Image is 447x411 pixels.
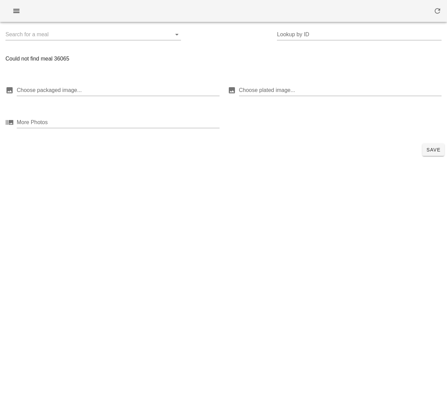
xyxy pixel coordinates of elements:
button: Save [422,144,444,156]
input: Search for a meal [5,29,170,40]
button: Choose plated image... prepended action [228,86,236,94]
button: Choose packaged image... prepended action [5,86,14,94]
span: Save [425,147,442,153]
div: Could not find meal 36065 [5,55,442,63]
button: More Photos prepended action [5,118,14,127]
